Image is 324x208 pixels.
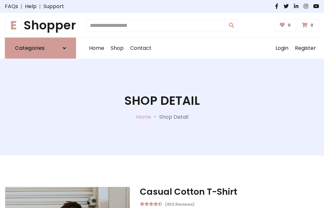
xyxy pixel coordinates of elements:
span: 0 [309,22,315,28]
a: EShopper [5,18,76,32]
a: Register [292,38,319,59]
a: Contact [127,38,155,59]
a: 0 [275,19,296,31]
span: E [5,16,22,34]
h1: Shop Detail [124,93,200,108]
a: Home [136,113,151,121]
a: Home [86,38,107,59]
h3: Casual Cotton T-Shirt [140,187,319,197]
a: Help [25,3,37,10]
a: Categories [5,38,76,59]
a: Login [272,38,292,59]
p: - [151,113,159,121]
small: (450 Reviews) [165,200,195,208]
a: 0 [297,19,319,31]
p: Shop Detail [159,113,188,121]
a: Shop [107,38,127,59]
span: | [18,3,25,10]
h6: Categories [15,45,45,51]
a: FAQs [5,3,18,10]
span: 0 [286,22,292,28]
a: Support [43,3,64,10]
span: | [37,3,43,10]
h1: Shopper [5,18,76,32]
